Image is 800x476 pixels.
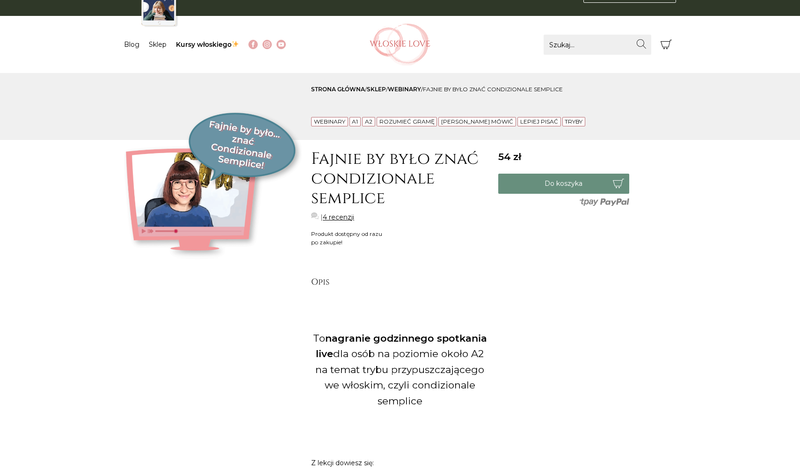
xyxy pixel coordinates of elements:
[370,23,430,66] img: Włoskielove
[441,118,513,125] a: [PERSON_NAME] mówić
[311,277,489,287] h2: Opis
[498,151,521,162] span: 54
[176,40,239,49] a: Kursy włoskiego
[423,86,563,93] span: Fajnie by było znać condizionale semplice
[311,458,489,468] p: Z lekcji dowiesz się:
[498,174,629,194] button: Do koszyka
[520,118,558,125] a: Lepiej pisać
[311,330,489,409] p: To dla osób na poziomie około A2 na temat trybu przypuszczającego we włoskim, czyli condizionale ...
[311,149,489,208] h1: Fajnie by było znać condizionale semplice
[379,118,435,125] a: Rozumieć gramę
[656,35,676,55] button: Koszyk
[316,332,487,360] strong: nagranie godzinnego spotkania live
[232,41,239,47] img: ✨
[311,86,365,93] a: Strona główna
[365,118,372,125] a: A2
[311,86,563,93] span: / / /
[565,118,582,125] a: Tryby
[367,86,386,93] a: sklep
[323,212,354,222] a: 4 recenzji
[124,40,139,49] a: Blog
[314,118,345,125] a: Webinary
[352,118,358,125] a: A1
[311,230,382,247] div: Produkt dostępny od razu po zakupie!
[388,86,421,93] a: Webinary
[544,35,651,55] input: Szukaj...
[149,40,167,49] a: Sklep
